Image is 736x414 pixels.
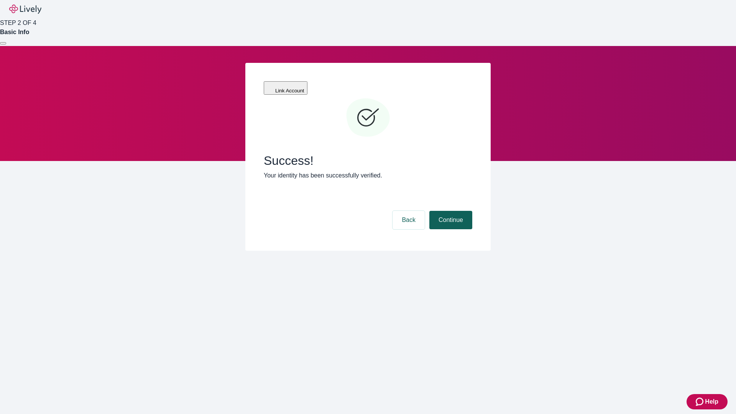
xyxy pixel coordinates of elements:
p: Your identity has been successfully verified. [264,171,472,180]
img: Lively [9,5,41,14]
svg: Checkmark icon [345,95,391,141]
span: Help [705,397,718,406]
span: Success! [264,153,472,168]
button: Continue [429,211,472,229]
button: Zendesk support iconHelp [687,394,728,409]
button: Link Account [264,81,307,95]
svg: Zendesk support icon [696,397,705,406]
button: Back [393,211,425,229]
